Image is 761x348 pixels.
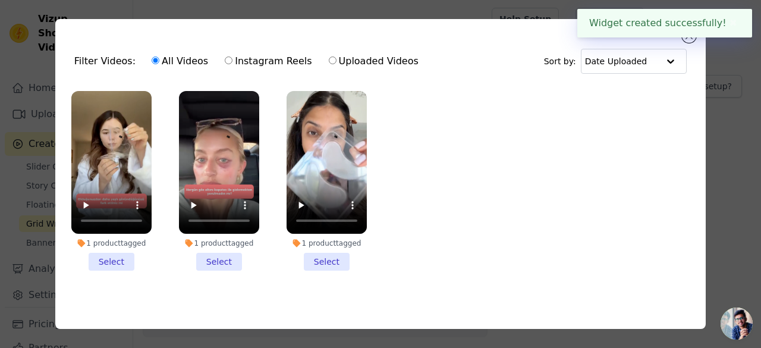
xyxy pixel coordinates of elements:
div: 1 product tagged [287,239,367,248]
div: Sort by: [544,49,687,74]
label: Instagram Reels [224,54,312,69]
div: Widget created successfully! [577,9,752,37]
button: Close [727,16,740,30]
div: Filter Videos: [74,48,425,75]
label: Uploaded Videos [328,54,419,69]
a: Açık sohbet [721,308,753,340]
div: 1 product tagged [179,239,259,248]
label: All Videos [151,54,209,69]
div: 1 product tagged [71,239,152,248]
